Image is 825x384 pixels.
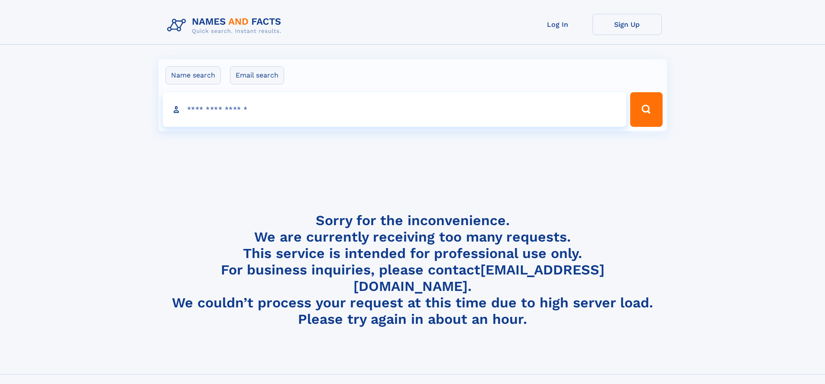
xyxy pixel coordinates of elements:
[164,212,662,328] h4: Sorry for the inconvenience. We are currently receiving too many requests. This service is intend...
[230,66,284,84] label: Email search
[353,261,605,294] a: [EMAIL_ADDRESS][DOMAIN_NAME]
[163,92,627,127] input: search input
[523,14,592,35] a: Log In
[165,66,221,84] label: Name search
[164,14,288,37] img: Logo Names and Facts
[592,14,662,35] a: Sign Up
[630,92,662,127] button: Search Button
